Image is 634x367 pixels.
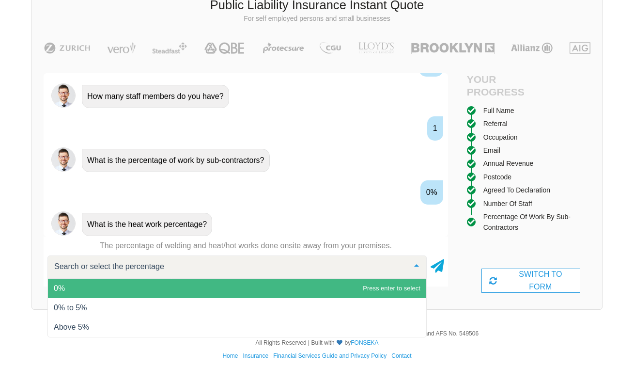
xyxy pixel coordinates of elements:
[51,83,76,108] img: Chatbot | PLI
[483,145,500,156] div: Email
[103,42,140,54] img: Vero | Public Liability Insurance
[243,352,268,359] a: Insurance
[54,284,65,292] span: 0%
[54,323,89,331] span: Above 5%
[483,118,508,129] div: Referral
[391,352,411,359] a: Contact
[351,339,378,346] a: FONSEKA
[467,73,531,97] h4: Your Progress
[148,42,191,54] img: Steadfast | Public Liability Insurance
[483,211,595,233] div: Percentage of work by sub-contractors
[54,303,87,312] span: 0% to 5%
[51,211,76,236] img: Chatbot | PLI
[273,352,387,359] a: Financial Services Guide and Privacy Policy
[407,42,498,54] img: Brooklyn | Public Liability Insurance
[420,180,443,205] div: 0%
[483,105,514,116] div: Full Name
[481,269,580,293] div: SWITCH TO FORM
[40,42,94,54] img: Zurich | Public Liability Insurance
[259,42,308,54] img: Protecsure | Public Liability Insurance
[483,185,550,195] div: Agreed to Declaration
[52,262,407,271] input: Search or select the percentage
[44,240,448,251] p: The percentage of welding and heat/hot works done onsite away from your premises.
[199,42,251,54] img: QBE | Public Liability Insurance
[483,158,534,169] div: Annual Revenue
[483,172,511,182] div: Postcode
[222,352,238,359] a: Home
[82,149,270,172] div: What is the percentage of work by sub-contractors?
[39,14,595,24] p: For self employed persons and small businesses
[506,42,557,54] img: Allianz | Public Liability Insurance
[316,42,345,54] img: CGU | Public Liability Insurance
[566,42,594,54] img: AIG | Public Liability Insurance
[483,198,532,209] div: Number of staff
[483,132,518,143] div: Occupation
[51,147,76,172] img: Chatbot | PLI
[82,213,212,236] div: What is the heat work percentage?
[82,85,229,108] div: How many staff members do you have?
[353,42,400,54] img: LLOYD's | Public Liability Insurance
[427,116,443,141] div: 1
